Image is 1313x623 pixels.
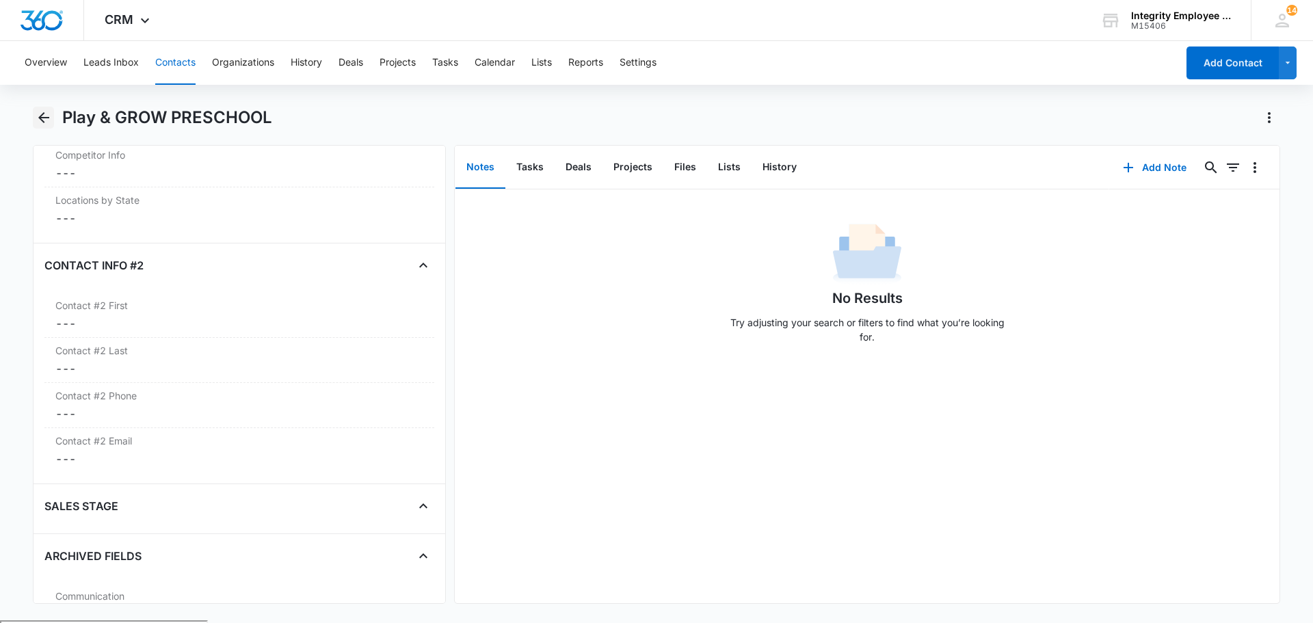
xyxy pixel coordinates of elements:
div: Competitor Info--- [44,142,434,187]
button: History [752,146,808,189]
label: Contact #2 Last [55,343,423,358]
button: Actions [1258,107,1280,129]
label: Communication [55,589,423,603]
button: Lists [707,146,752,189]
button: Close [412,254,434,276]
button: Settings [620,41,656,85]
button: History [291,41,322,85]
dd: --- [55,210,423,226]
div: account id [1131,21,1231,31]
button: Close [412,495,434,517]
label: Contact #2 Phone [55,388,423,403]
p: Try adjusting your search or filters to find what you’re looking for. [724,315,1011,344]
button: Reports [568,41,603,85]
button: Search... [1200,157,1222,178]
h4: SALES STAGE [44,498,118,514]
button: Tasks [505,146,555,189]
button: Projects [602,146,663,189]
label: Contact #2 Email [55,434,423,448]
button: Add Contact [1186,47,1279,79]
h4: CONTACT INFO #2 [44,257,144,274]
h4: ARCHIVED FIELDS [44,548,142,564]
button: Tasks [432,41,458,85]
img: No Data [833,220,901,288]
div: Contact #2 Last--- [44,338,434,383]
button: Add Note [1109,151,1200,184]
span: 14 [1286,5,1297,16]
label: Contact #2 First [55,298,423,313]
button: Contacts [155,41,196,85]
dd: --- [55,165,423,181]
button: Deals [555,146,602,189]
button: Files [663,146,707,189]
div: Locations by State--- [44,187,434,232]
button: Lists [531,41,552,85]
button: Calendar [475,41,515,85]
button: Close [412,545,434,567]
button: Projects [380,41,416,85]
div: Contact #2 Email--- [44,428,434,473]
label: Locations by State [55,193,423,207]
button: Overview [25,41,67,85]
button: Notes [455,146,505,189]
dd: --- [55,360,423,377]
div: notifications count [1286,5,1297,16]
h1: Play & GROW PRESCHOOL [62,107,272,128]
button: Leads Inbox [83,41,139,85]
span: CRM [105,12,133,27]
label: Competitor Info [55,148,423,162]
dd: --- [55,406,423,422]
h1: No Results [832,288,903,308]
button: Deals [339,41,363,85]
dd: --- [55,315,423,332]
div: Contact #2 First--- [44,293,434,338]
button: Filters [1222,157,1244,178]
button: Back [33,107,54,129]
div: account name [1131,10,1231,21]
div: Contact #2 Phone--- [44,383,434,428]
button: Organizations [212,41,274,85]
dd: --- [55,451,423,467]
button: Overflow Menu [1244,157,1266,178]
